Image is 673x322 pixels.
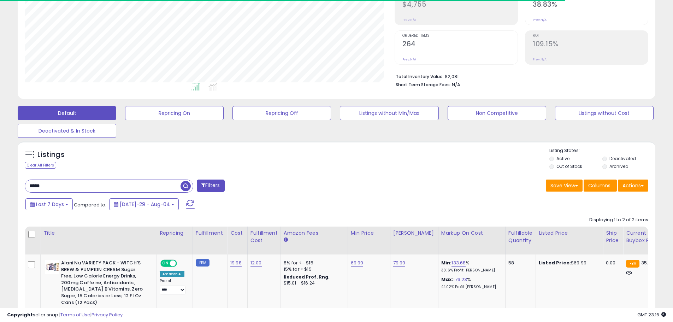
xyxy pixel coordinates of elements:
[393,229,435,237] div: [PERSON_NAME]
[402,34,518,38] span: Ordered Items
[43,229,154,237] div: Title
[402,18,416,22] small: Prev: N/A
[441,276,454,283] b: Max:
[402,57,416,62] small: Prev: N/A
[120,201,170,208] span: [DATE]-29 - Aug-04
[637,311,666,318] span: 2025-08-12 23:16 GMT
[176,260,187,267] span: OFF
[533,0,648,10] h2: 38.83%
[438,227,505,254] th: The percentage added to the cost of goods (COGS) that forms the calculator for Min & Max prices.
[18,124,116,138] button: Deactivated & In Stock
[36,201,64,208] span: Last 7 Days
[160,229,190,237] div: Repricing
[539,229,600,237] div: Listed Price
[539,259,571,266] b: Listed Price:
[7,311,33,318] strong: Copyright
[618,180,648,192] button: Actions
[250,229,278,244] div: Fulfillment Cost
[284,274,330,280] b: Reduced Prof. Rng.
[60,311,90,318] a: Terms of Use
[160,271,184,277] div: Amazon AI
[109,198,179,210] button: [DATE]-29 - Aug-04
[351,229,387,237] div: Min Price
[556,156,569,162] label: Active
[351,259,364,267] a: 69.99
[161,260,170,267] span: ON
[626,260,639,268] small: FBA
[402,0,518,10] h2: $4,755
[7,312,123,318] div: seller snap | |
[284,229,345,237] div: Amazon Fees
[160,279,187,294] div: Preset:
[284,266,342,273] div: 15% for > $15
[197,180,224,192] button: Filters
[533,57,547,62] small: Prev: N/A
[232,106,331,120] button: Repricing Off
[448,106,546,120] button: Non Competitive
[452,81,460,88] span: N/A
[396,74,444,80] b: Total Inventory Value:
[196,229,224,237] div: Fulfillment
[641,259,654,266] span: 35.75
[196,259,209,267] small: FBM
[125,106,224,120] button: Repricing On
[340,106,438,120] button: Listings without Min/Max
[584,180,617,192] button: Columns
[441,285,500,289] p: 44.02% Profit [PERSON_NAME]
[396,82,451,88] b: Short Term Storage Fees:
[18,106,116,120] button: Default
[533,34,648,38] span: ROI
[441,268,500,273] p: 38.16% Profit [PERSON_NAME]
[393,259,406,267] a: 79.99
[508,229,533,244] div: Fulfillable Quantity
[230,229,244,237] div: Cost
[556,163,582,169] label: Out of Stock
[284,237,288,243] small: Amazon Fees.
[508,260,530,266] div: 58
[250,259,262,267] a: 12.00
[74,201,106,208] span: Compared to:
[25,198,73,210] button: Last 7 Days
[441,276,500,289] div: %
[533,18,547,22] small: Prev: N/A
[453,276,467,283] a: 176.23
[555,106,654,120] button: Listings without Cost
[230,259,242,267] a: 19.98
[284,280,342,286] div: $15.01 - $16.24
[441,259,452,266] b: Min:
[533,40,648,49] h2: 109.15%
[626,229,662,244] div: Current Buybox Price
[549,147,655,154] p: Listing States:
[451,259,466,267] a: 133.68
[45,260,59,274] img: 51bi9URtl9L._SL40_.jpg
[402,40,518,49] h2: 264
[396,72,643,80] li: $2,081
[546,180,583,192] button: Save View
[441,229,502,237] div: Markup on Cost
[609,156,636,162] label: Deactivated
[284,260,342,266] div: 8% for <= $15
[37,150,65,160] h5: Listings
[589,217,648,223] div: Displaying 1 to 2 of 2 items
[588,182,610,189] span: Columns
[606,229,620,244] div: Ship Price
[61,260,147,308] b: Alani Nu VARIETY PACK - WITCH'S BREW & PUMPKIN CREAM Sugar Free, Low Calorie Energy Drinks, 200mg...
[539,260,597,266] div: $69.99
[441,260,500,273] div: %
[609,163,628,169] label: Archived
[25,162,56,169] div: Clear All Filters
[606,260,618,266] div: 0.00
[91,311,123,318] a: Privacy Policy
